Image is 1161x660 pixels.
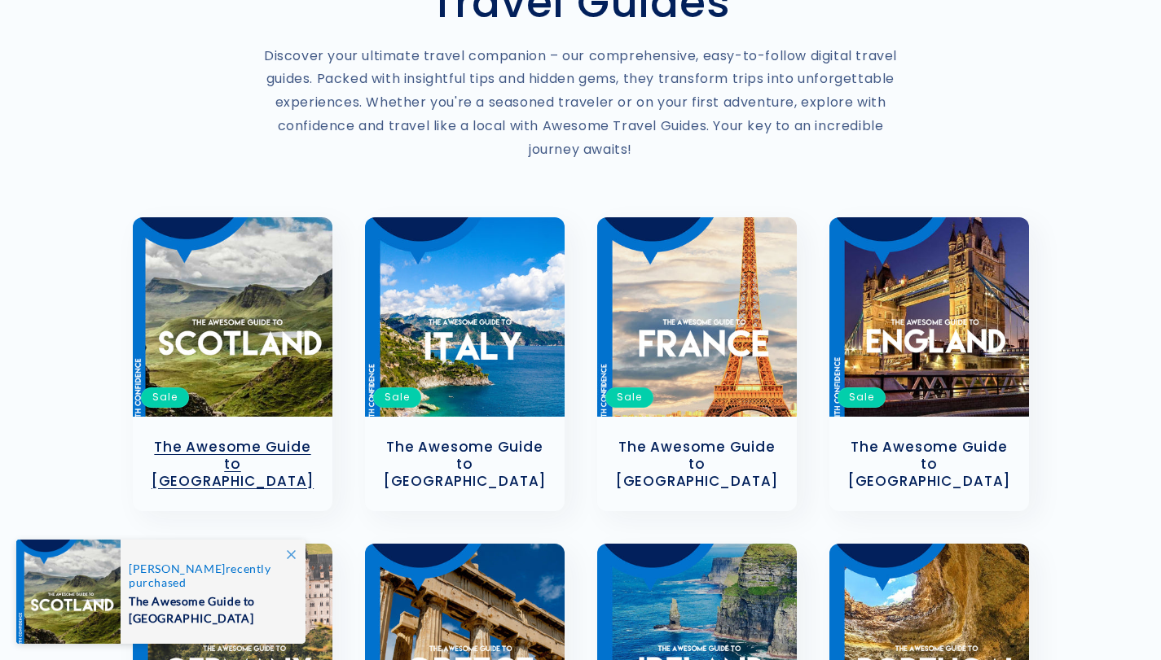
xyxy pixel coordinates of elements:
a: The Awesome Guide to [GEOGRAPHIC_DATA] [613,439,781,489]
p: Discover your ultimate travel companion – our comprehensive, easy-to-follow digital travel guides... [263,45,899,162]
a: The Awesome Guide to [GEOGRAPHIC_DATA] [381,439,548,489]
a: The Awesome Guide to [GEOGRAPHIC_DATA] [846,439,1013,489]
span: recently purchased [129,562,288,589]
span: The Awesome Guide to [GEOGRAPHIC_DATA] [129,589,288,627]
span: [PERSON_NAME] [129,562,226,575]
a: The Awesome Guide to [GEOGRAPHIC_DATA] [149,439,316,489]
